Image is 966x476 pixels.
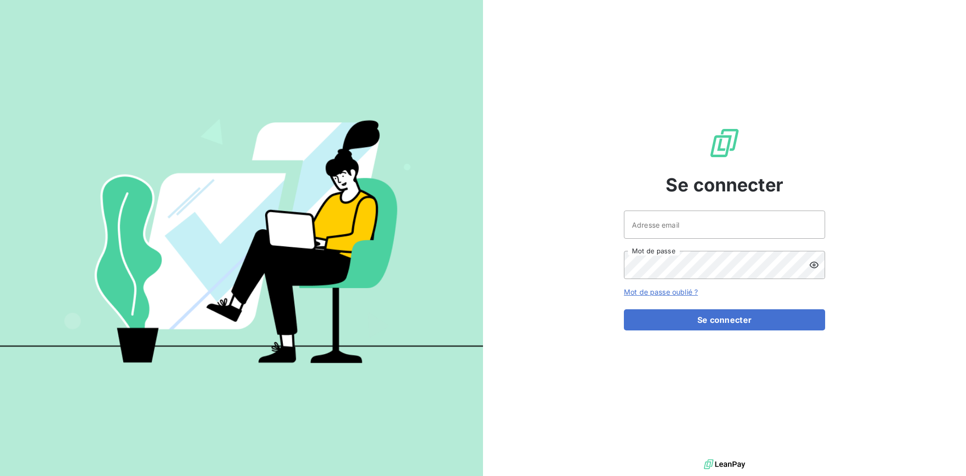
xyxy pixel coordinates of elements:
[708,127,741,159] img: Logo LeanPay
[704,457,745,472] img: logo
[624,211,825,239] input: placeholder
[624,309,825,330] button: Se connecter
[624,288,698,296] a: Mot de passe oublié ?
[666,171,783,198] span: Se connecter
